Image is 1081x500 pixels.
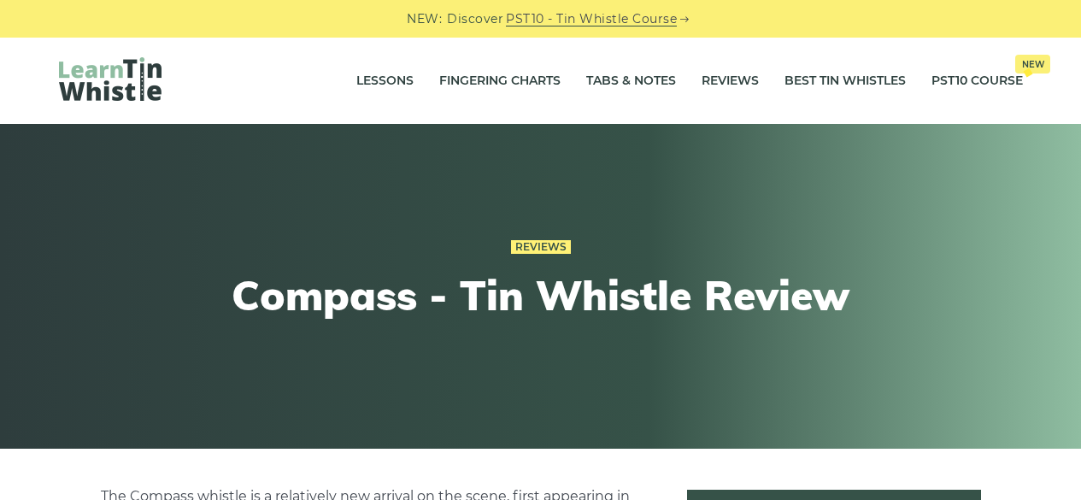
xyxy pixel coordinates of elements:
[702,60,759,103] a: Reviews
[226,271,855,321] h1: Compass - Tin Whistle Review
[356,60,414,103] a: Lessons
[586,60,676,103] a: Tabs & Notes
[931,60,1023,103] a: PST10 CourseNew
[439,60,561,103] a: Fingering Charts
[784,60,906,103] a: Best Tin Whistles
[1015,55,1050,74] span: New
[511,240,571,254] a: Reviews
[59,57,162,101] img: LearnTinWhistle.com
